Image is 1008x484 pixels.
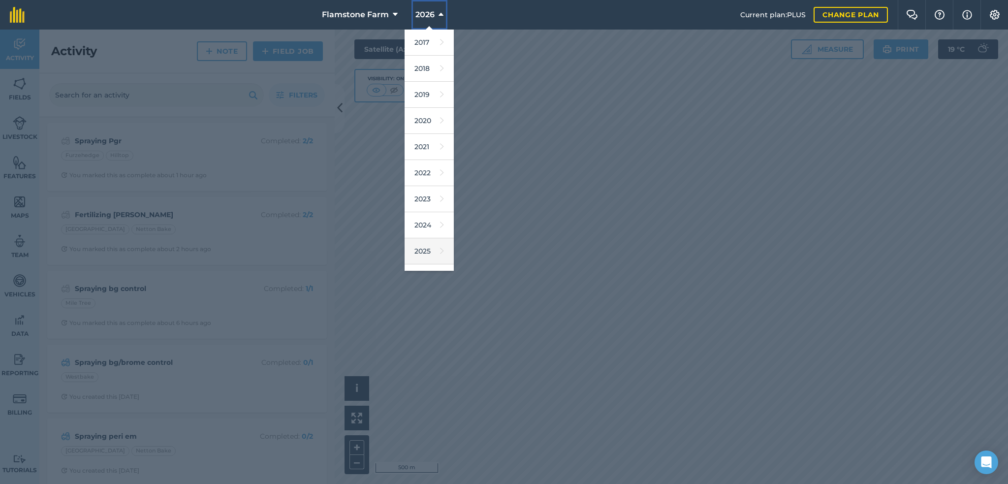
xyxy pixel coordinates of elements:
a: 2022 [405,160,454,186]
img: svg+xml;base64,PHN2ZyB4bWxucz0iaHR0cDovL3d3dy53My5vcmcvMjAwMC9zdmciIHdpZHRoPSIxNyIgaGVpZ2h0PSIxNy... [962,9,972,21]
div: Open Intercom Messenger [975,451,998,474]
img: A cog icon [989,10,1001,20]
a: 2026 [405,264,454,290]
img: A question mark icon [934,10,945,20]
a: 2018 [405,56,454,82]
a: 2025 [405,238,454,264]
a: 2024 [405,212,454,238]
a: 2021 [405,134,454,160]
img: Two speech bubbles overlapping with the left bubble in the forefront [906,10,918,20]
a: 2017 [405,30,454,56]
a: Change plan [814,7,888,23]
span: 2026 [415,9,435,21]
a: 2019 [405,82,454,108]
a: 2023 [405,186,454,212]
a: 2020 [405,108,454,134]
img: fieldmargin Logo [10,7,25,23]
span: Flamstone Farm [322,9,389,21]
span: Current plan : PLUS [740,9,806,20]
